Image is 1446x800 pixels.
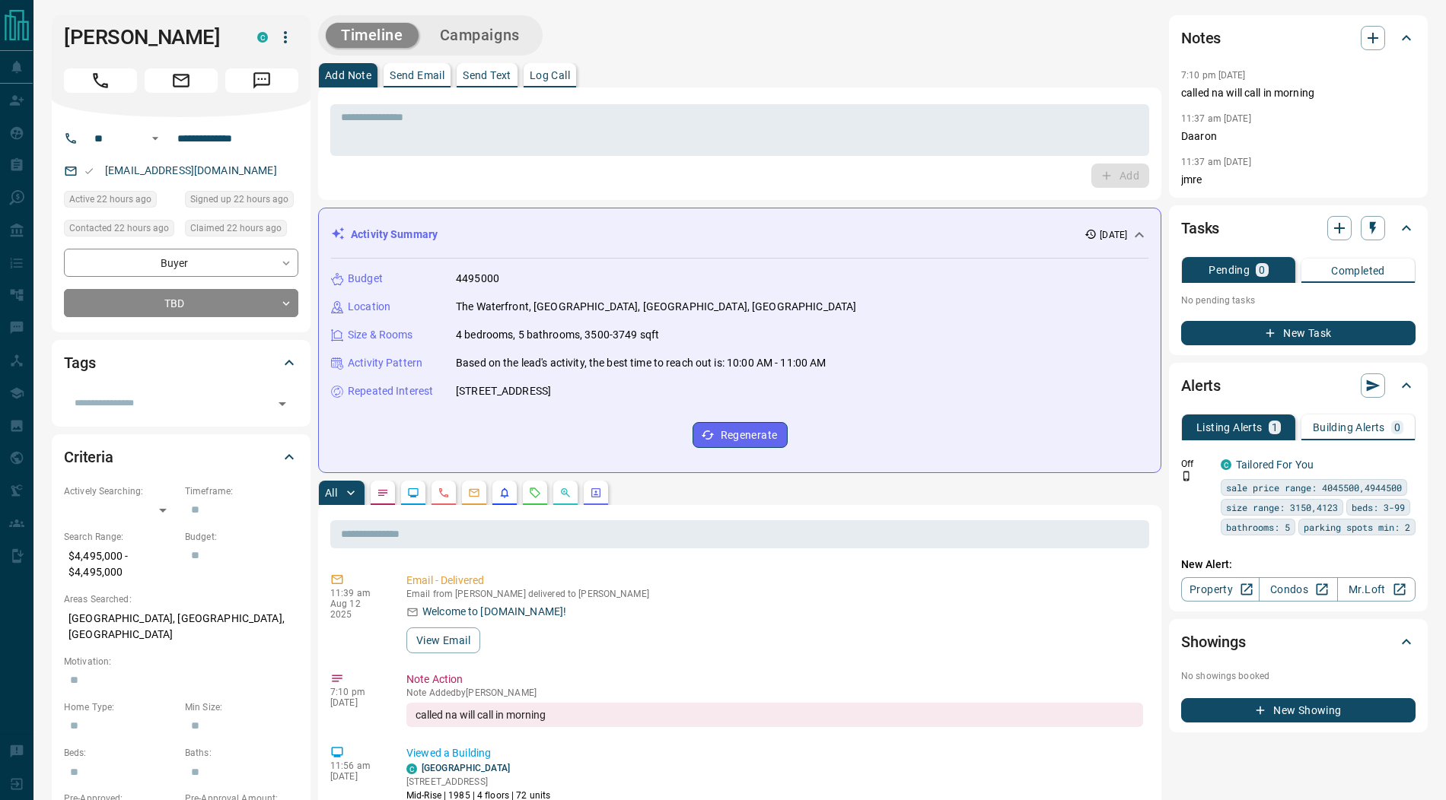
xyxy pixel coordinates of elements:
[1181,20,1416,56] div: Notes
[145,68,218,93] span: Email
[1331,265,1385,276] p: Completed
[456,299,856,315] p: The Waterfront, [GEOGRAPHIC_DATA], [GEOGRAPHIC_DATA], [GEOGRAPHIC_DATA]
[1100,228,1127,242] p: [DATE]
[1304,519,1410,535] span: parking spots min: 2
[1196,422,1263,433] p: Listing Alerts
[272,393,293,414] button: Open
[330,771,384,782] p: [DATE]
[64,351,95,375] h2: Tags
[1259,265,1265,275] p: 0
[1181,557,1416,573] p: New Alert:
[463,70,511,81] p: Send Text
[1181,129,1416,144] p: Daaron
[422,763,510,773] a: [GEOGRAPHIC_DATA]
[64,220,177,241] div: Mon Aug 11 2025
[64,530,177,544] p: Search Range:
[225,68,298,93] span: Message
[438,487,450,499] svg: Calls
[69,221,169,236] span: Contacted 22 hours ago
[64,439,298,475] div: Criteria
[69,192,151,207] span: Active 22 hours ago
[406,775,550,789] p: [STREET_ADDRESS]
[406,589,1143,599] p: Email from [PERSON_NAME] delivered to [PERSON_NAME]
[1181,698,1416,722] button: New Showing
[1181,210,1416,246] div: Tasks
[325,70,371,81] p: Add Note
[1181,70,1246,81] p: 7:10 pm [DATE]
[64,544,177,585] p: $4,495,000 - $4,495,000
[348,383,433,399] p: Repeated Interest
[1337,577,1416,602] a: Mr.Loft
[105,164,277,176] a: [EMAIL_ADDRESS][DOMAIN_NAME]
[351,227,438,243] p: Activity Summary
[390,70,444,81] p: Send Email
[330,687,384,697] p: 7:10 pm
[1352,500,1405,515] span: beds: 3-99
[348,271,383,287] p: Budget
[1181,85,1416,101] p: called na will call in morning
[64,606,298,647] p: [GEOGRAPHIC_DATA], [GEOGRAPHIC_DATA], [GEOGRAPHIC_DATA]
[468,487,480,499] svg: Emails
[330,697,384,708] p: [DATE]
[1313,422,1385,433] p: Building Alerts
[331,221,1148,249] div: Activity Summary[DATE]
[1272,422,1278,433] p: 1
[185,700,298,714] p: Min Size:
[64,289,298,317] div: TBD
[64,484,177,498] p: Actively Searching:
[348,355,422,371] p: Activity Pattern
[559,487,572,499] svg: Opportunities
[1181,321,1416,345] button: New Task
[1226,500,1338,515] span: size range: 3150,4123
[693,422,788,448] button: Regenerate
[64,68,137,93] span: Call
[64,249,298,277] div: Buyer
[406,763,417,774] div: condos.ca
[406,573,1143,589] p: Email - Delivered
[185,220,298,241] div: Mon Aug 11 2025
[146,129,164,148] button: Open
[1181,367,1416,404] div: Alerts
[84,166,94,176] svg: Email Valid
[1221,459,1231,470] div: condos.ca
[1181,26,1221,50] h2: Notes
[456,271,499,287] p: 4495000
[1181,577,1260,602] a: Property
[1226,480,1402,495] span: sale price range: 4045500,4944500
[64,700,177,714] p: Home Type:
[190,192,288,207] span: Signed up 22 hours ago
[406,671,1143,687] p: Note Action
[406,687,1143,698] p: Note Added by [PERSON_NAME]
[1181,113,1251,124] p: 11:37 am [DATE]
[1181,373,1221,398] h2: Alerts
[1259,577,1337,602] a: Condos
[185,746,298,760] p: Baths:
[330,598,384,620] p: Aug 12 2025
[64,191,177,212] div: Mon Aug 11 2025
[425,23,535,48] button: Campaigns
[1181,630,1246,654] h2: Showings
[377,487,389,499] svg: Notes
[590,487,602,499] svg: Agent Actions
[64,655,298,668] p: Motivation:
[330,760,384,771] p: 11:56 am
[185,530,298,544] p: Budget:
[1181,157,1251,167] p: 11:37 am [DATE]
[530,70,570,81] p: Log Call
[1236,459,1314,471] a: Tailored For You
[64,344,298,381] div: Tags
[1394,422,1400,433] p: 0
[1181,457,1212,471] p: Off
[456,383,551,399] p: [STREET_ADDRESS]
[1181,216,1219,240] h2: Tasks
[325,487,337,498] p: All
[1209,265,1250,275] p: Pending
[407,487,419,499] svg: Lead Browsing Activity
[456,327,659,343] p: 4 bedrooms, 5 bathrooms, 3500-3749 sqft
[529,487,541,499] svg: Requests
[1181,624,1416,660] div: Showings
[64,746,177,760] p: Beds:
[406,627,480,653] button: View Email
[190,221,282,236] span: Claimed 22 hours ago
[326,23,419,48] button: Timeline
